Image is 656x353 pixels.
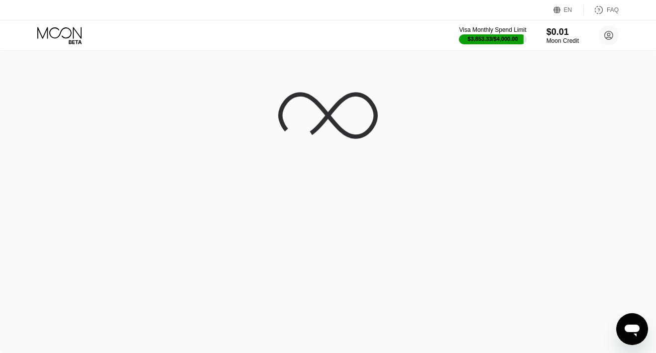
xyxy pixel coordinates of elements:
[468,36,518,42] div: $3,853.33 / $4,000.00
[584,5,619,15] div: FAQ
[607,6,619,13] div: FAQ
[564,6,572,13] div: EN
[616,313,648,345] iframe: Кнопка запуска окна обмена сообщениями
[547,27,579,44] div: $0.01Moon Credit
[547,37,579,44] div: Moon Credit
[459,26,526,44] div: Visa Monthly Spend Limit$3,853.33/$4,000.00
[459,26,526,33] div: Visa Monthly Spend Limit
[547,27,579,37] div: $0.01
[553,5,584,15] div: EN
